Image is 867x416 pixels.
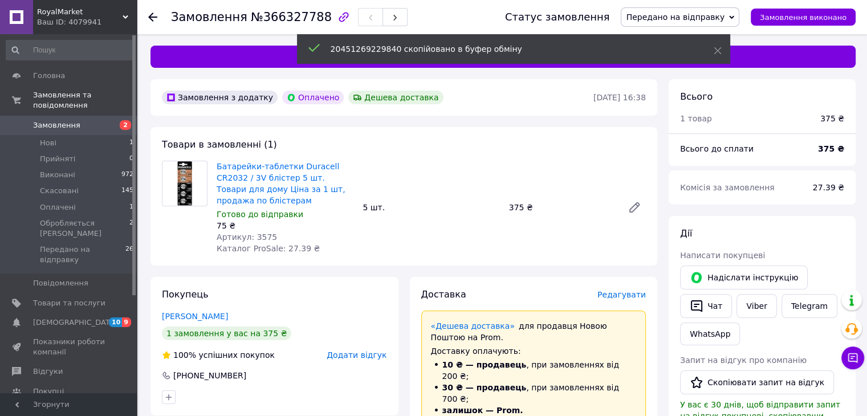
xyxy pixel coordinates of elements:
li: , при замовленнях від 200 ₴; [431,359,637,382]
div: Повернутися назад [148,11,157,23]
span: Виконані [40,170,75,180]
span: Всього [680,91,713,102]
a: WhatsApp [680,323,740,345]
span: 2 [129,218,133,239]
span: залишок — Prom. [442,406,523,415]
span: Редагувати [597,290,646,299]
div: Оплачено [282,91,344,104]
span: Скасовані [40,186,79,196]
span: 972 [121,170,133,180]
span: №366327788 [251,10,332,24]
div: 75 ₴ [217,220,353,231]
div: 1 замовлення у вас на 375 ₴ [162,327,291,340]
button: Замовлення виконано [751,9,856,26]
a: Батарейки-таблетки Duracell CR2032 / 3V блістер 5 шт. Товари для дому Ціна за 1 шт, продажа по бл... [217,162,345,205]
span: Всього до сплати [680,144,754,153]
span: Головна [33,71,65,81]
div: для продавця Новою Поштою на Prom. [431,320,637,343]
div: [PHONE_NUMBER] [172,370,247,381]
span: 10 [109,317,122,327]
button: Чат з покупцем [841,346,864,369]
a: Telegram [781,294,837,318]
div: Замовлення з додатку [162,91,278,104]
span: 1 товар [680,114,712,123]
span: Обробляється [PERSON_NAME] [40,218,129,239]
span: 145 [121,186,133,196]
span: Прийняті [40,154,75,164]
a: [PERSON_NAME] [162,312,228,321]
input: Пошук [6,40,135,60]
span: 1 [129,138,133,148]
img: Батарейки-таблетки Duracell CR2032 / 3V блістер 5 шт. Товари для дому Ціна за 1 шт, продажа по бл... [177,161,192,206]
span: [DEMOGRAPHIC_DATA] [33,317,117,328]
span: Показники роботи компанії [33,337,105,357]
li: , при замовленнях від 700 ₴; [431,382,637,405]
span: Замовлення [33,120,80,130]
div: 5 шт. [358,199,504,215]
span: Відгуки [33,366,63,377]
span: Передано на відправку [626,13,724,22]
span: 9 [122,317,131,327]
span: Замовлення та повідомлення [33,90,137,111]
button: Чат [680,294,732,318]
span: Доставка [421,289,466,300]
span: Каталог ProSale: 27.39 ₴ [217,244,320,253]
span: 26 [125,244,133,265]
span: RoyalMarket [37,7,123,17]
span: Артикул: 3575 [217,233,277,242]
b: 375 ₴ [818,144,844,153]
span: Комісія за замовлення [680,183,775,192]
div: Дешева доставка [348,91,443,104]
div: Статус замовлення [505,11,610,23]
div: 375 ₴ [820,113,844,124]
a: «Дешева доставка» [431,321,515,331]
span: Написати покупцеві [680,251,765,260]
span: Оплачені [40,202,76,213]
span: 10 ₴ — продавець [442,360,527,369]
div: Ваш ID: 4079941 [37,17,137,27]
div: 375 ₴ [504,199,618,215]
div: Доставку оплачують: [431,345,637,357]
span: Замовлення виконано [760,13,846,22]
span: Товари та послуги [33,298,105,308]
button: Скопіювати запит на відгук [680,370,834,394]
a: Viber [736,294,776,318]
span: Додати відгук [327,350,386,360]
span: Замовлення [171,10,247,24]
a: Редагувати [623,196,646,219]
span: 2 [120,120,131,130]
span: 27.39 ₴ [813,183,844,192]
span: Покупці [33,386,64,397]
span: Готово до відправки [217,210,303,219]
span: Повідомлення [33,278,88,288]
div: 20451269229840 скопійовано в буфер обміну [331,43,685,55]
span: 30 ₴ — продавець [442,383,527,392]
span: Запит на відгук про компанію [680,356,807,365]
span: 1 [129,202,133,213]
span: Дії [680,228,692,239]
span: 0 [129,154,133,164]
span: Товари в замовленні (1) [162,139,277,150]
button: Надіслати інструкцію [680,266,808,289]
span: Покупець [162,289,209,300]
span: Нові [40,138,56,148]
span: 100% [173,350,196,360]
div: успішних покупок [162,349,275,361]
span: Передано на відправку [40,244,125,265]
time: [DATE] 16:38 [593,93,646,102]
